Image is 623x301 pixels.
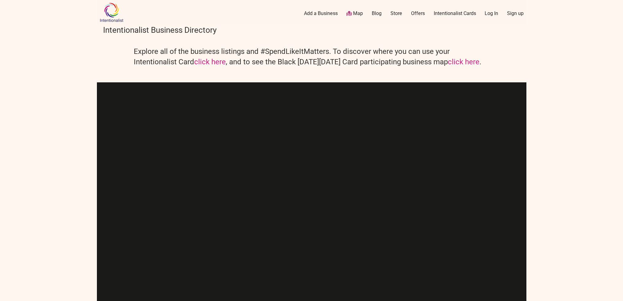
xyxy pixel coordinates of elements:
[346,10,363,17] a: Map
[434,10,476,17] a: Intentionalist Cards
[304,10,338,17] a: Add a Business
[448,58,479,66] a: click here
[390,10,402,17] a: Store
[103,24,520,36] h3: Intentionalist Business Directory
[194,58,226,66] a: click here
[485,10,498,17] a: Log In
[507,10,524,17] a: Sign up
[97,2,126,22] img: Intentionalist
[134,47,490,67] h4: Explore all of the business listings and #SpendLikeItMatters. To discover where you can use your ...
[411,10,425,17] a: Offers
[372,10,382,17] a: Blog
